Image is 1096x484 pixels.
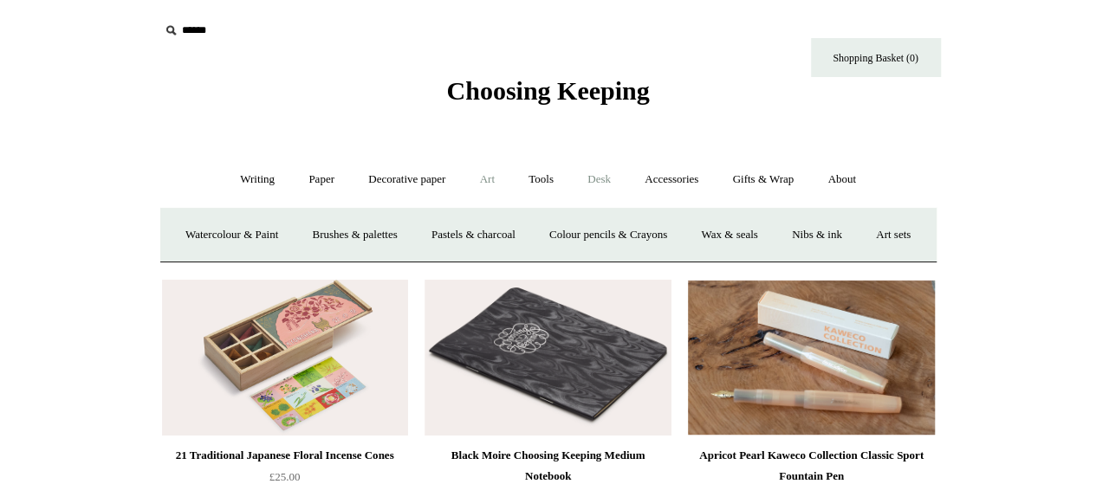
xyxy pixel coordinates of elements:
a: Art sets [860,212,926,258]
span: £25.00 [269,470,301,483]
a: Wax & seals [685,212,773,258]
img: Apricot Pearl Kaweco Collection Classic Sport Fountain Pen [688,280,934,436]
div: 21 Traditional Japanese Floral Incense Cones [166,445,404,466]
a: Nibs & ink [776,212,858,258]
a: About [812,157,872,203]
a: Shopping Basket (0) [811,38,941,77]
a: Apricot Pearl Kaweco Collection Classic Sport Fountain Pen Apricot Pearl Kaweco Collection Classi... [688,280,934,436]
a: Desk [572,157,626,203]
a: Brushes & palettes [296,212,412,258]
img: Black Moire Choosing Keeping Medium Notebook [425,280,671,436]
img: 21 Traditional Japanese Floral Incense Cones [162,280,408,436]
a: Gifts & Wrap [717,157,809,203]
a: Choosing Keeping [446,90,649,102]
a: Decorative paper [353,157,461,203]
a: Tools [513,157,569,203]
a: 21 Traditional Japanese Floral Incense Cones 21 Traditional Japanese Floral Incense Cones [162,280,408,436]
a: Watercolour & Paint [170,212,294,258]
a: Paper [293,157,350,203]
a: Art [464,157,510,203]
a: Pastels & charcoal [416,212,531,258]
span: Choosing Keeping [446,76,649,105]
a: Black Moire Choosing Keeping Medium Notebook Black Moire Choosing Keeping Medium Notebook [425,280,671,436]
a: Writing [224,157,290,203]
a: Accessories [629,157,714,203]
a: Colour pencils & Crayons [534,212,683,258]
